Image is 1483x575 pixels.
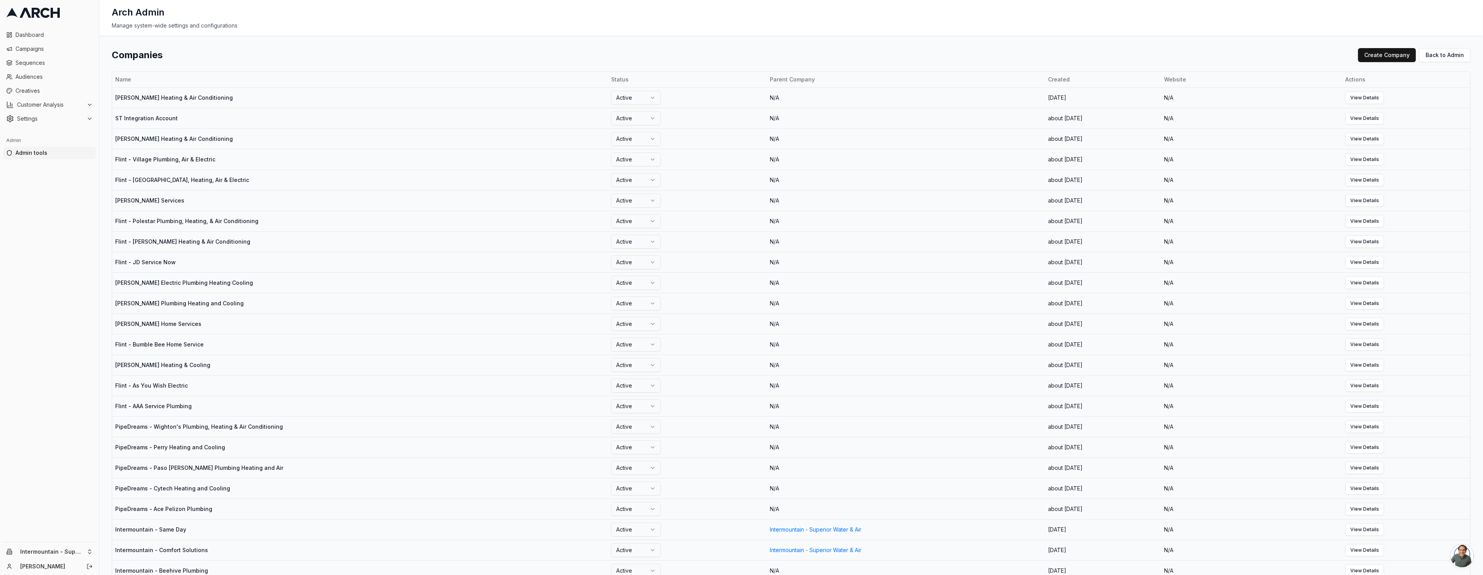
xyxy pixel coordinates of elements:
td: PipeDreams - Perry Heating and Cooling [112,437,608,457]
td: PipeDreams - Wighton's Plumbing, Heating & Air Conditioning [112,416,608,437]
td: [DATE] [1045,540,1161,560]
td: N/A [767,355,1045,375]
td: about [DATE] [1045,149,1161,170]
td: N/A [1161,108,1342,128]
td: about [DATE] [1045,293,1161,313]
td: PipeDreams - Ace Pelizon Plumbing [112,499,608,519]
a: View Details [1345,92,1384,104]
td: N/A [767,396,1045,416]
td: about [DATE] [1045,375,1161,396]
button: Log out [84,561,95,572]
th: Created [1045,72,1161,87]
td: about [DATE] [1045,334,1161,355]
td: Flint - [GEOGRAPHIC_DATA], Heating, Air & Electric [112,170,608,190]
th: Parent Company [767,72,1045,87]
td: [PERSON_NAME] Electric Plumbing Heating Cooling [112,272,608,293]
td: about [DATE] [1045,313,1161,334]
td: [PERSON_NAME] Heating & Cooling [112,355,608,375]
span: Dashboard [16,31,93,39]
td: N/A [1161,416,1342,437]
th: Website [1161,72,1342,87]
a: View Details [1345,133,1384,145]
td: about [DATE] [1045,108,1161,128]
span: Campaigns [16,45,93,53]
a: Dashboard [3,29,96,41]
span: Admin tools [16,149,93,157]
a: View Details [1345,297,1384,310]
a: View Details [1345,482,1384,495]
th: Status [608,72,767,87]
td: N/A [1161,293,1342,313]
td: N/A [767,375,1045,396]
td: N/A [767,149,1045,170]
a: View Details [1345,338,1384,351]
span: Settings [17,115,83,123]
td: N/A [767,499,1045,519]
td: N/A [767,478,1045,499]
td: [PERSON_NAME] Home Services [112,313,608,334]
td: N/A [767,211,1045,231]
td: N/A [1161,396,1342,416]
td: Intermountain - Comfort Solutions [112,540,608,560]
a: View Details [1345,400,1384,412]
h1: Arch Admin [112,6,165,19]
a: Creatives [3,85,96,97]
td: about [DATE] [1045,231,1161,252]
td: N/A [767,190,1045,211]
a: Intermountain - Superior Water & Air [770,526,861,533]
a: View Details [1345,215,1384,227]
a: Audiences [3,71,96,83]
a: Sequences [3,57,96,69]
td: N/A [1161,87,1342,108]
td: Flint - Polestar Plumbing, Heating, & Air Conditioning [112,211,608,231]
td: [DATE] [1045,519,1161,540]
td: N/A [1161,149,1342,170]
a: Campaigns [3,43,96,55]
td: Flint - JD Service Now [112,252,608,272]
span: Audiences [16,73,93,81]
td: N/A [1161,540,1342,560]
td: N/A [1161,499,1342,519]
a: Back to Admin [1419,48,1471,62]
td: Flint - Bumble Bee Home Service [112,334,608,355]
td: Intermountain - Same Day [112,519,608,540]
a: View Details [1345,194,1384,207]
td: N/A [1161,128,1342,149]
td: N/A [767,437,1045,457]
td: about [DATE] [1045,190,1161,211]
td: N/A [767,128,1045,149]
td: N/A [1161,231,1342,252]
a: Admin tools [3,147,96,159]
button: Customer Analysis [3,99,96,111]
td: N/A [1161,478,1342,499]
span: Intermountain - Superior Water & Air [20,548,83,555]
td: N/A [767,87,1045,108]
a: View Details [1345,544,1384,556]
td: N/A [1161,334,1342,355]
td: N/A [1161,519,1342,540]
td: N/A [1161,355,1342,375]
td: N/A [767,231,1045,252]
td: N/A [767,334,1045,355]
span: Sequences [16,59,93,67]
td: Flint - Village Plumbing, Air & Electric [112,149,608,170]
td: Flint - [PERSON_NAME] Heating & Air Conditioning [112,231,608,252]
div: Manage system-wide settings and configurations [112,22,1471,29]
a: View Details [1345,112,1384,125]
td: [PERSON_NAME] Heating & Air Conditioning [112,87,608,108]
a: View Details [1345,277,1384,289]
td: N/A [767,416,1045,437]
td: about [DATE] [1045,396,1161,416]
a: View Details [1345,441,1384,454]
div: Admin [3,134,96,147]
a: [PERSON_NAME] [20,563,78,570]
a: View Details [1345,462,1384,474]
td: about [DATE] [1045,128,1161,149]
h1: Companies [112,49,163,61]
a: View Details [1345,379,1384,392]
td: N/A [767,457,1045,478]
td: N/A [1161,211,1342,231]
td: PipeDreams - Paso [PERSON_NAME] Plumbing Heating and Air [112,457,608,478]
td: [DATE] [1045,87,1161,108]
td: about [DATE] [1045,252,1161,272]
